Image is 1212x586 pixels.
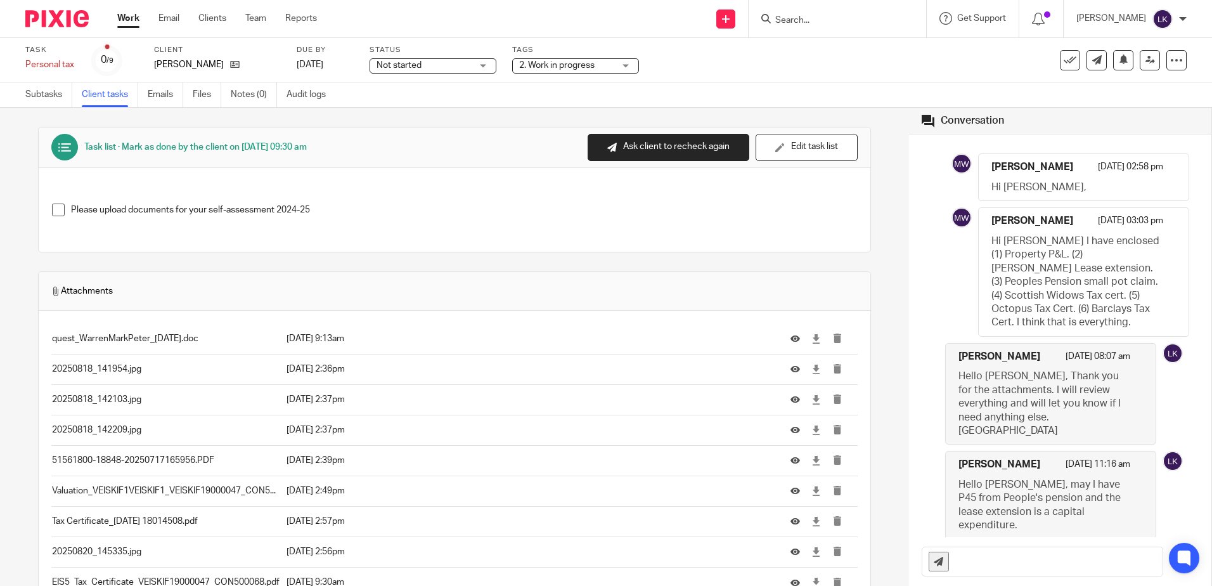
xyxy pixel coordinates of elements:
[287,332,772,345] p: [DATE] 9:13am
[52,515,280,528] p: Tax Certificate_[DATE] 18014508.pdf
[811,454,821,467] a: Download
[1066,458,1130,478] p: [DATE] 11:16 am
[154,45,281,55] label: Client
[84,141,307,153] div: Task list · Mark as done by the client on [DATE] 09:30 am
[287,545,772,558] p: [DATE] 2:56pm
[811,332,821,345] a: Download
[52,545,280,558] p: 20250820_145335.jpg
[25,45,76,55] label: Task
[1098,214,1163,234] p: [DATE] 03:03 pm
[370,45,496,55] label: Status
[25,10,89,27] img: Pixie
[82,82,138,107] a: Client tasks
[811,515,821,528] a: Download
[52,485,280,497] p: Valuation_VEISKIF1VEISKIF1_VEISKIF19000047_CON5...
[52,393,280,406] p: 20250818_142103.jpg
[756,134,858,161] button: Edit task list
[941,114,1004,127] div: Conversation
[52,424,280,436] p: 20250818_142209.jpg
[297,60,323,69] span: [DATE]
[588,134,749,161] button: Ask client to recheck again
[287,363,772,375] p: [DATE] 2:36pm
[1076,12,1146,25] p: [PERSON_NAME]
[193,82,221,107] a: Files
[811,424,821,436] a: Download
[1098,160,1163,180] p: [DATE] 02:58 pm
[811,485,821,497] a: Download
[297,45,354,55] label: Due by
[811,545,821,558] a: Download
[117,12,139,25] a: Work
[958,370,1131,438] p: Hello [PERSON_NAME], Thank you for the attachments. I will review everything and will let you kno...
[1163,343,1183,363] img: svg%3E
[231,82,277,107] a: Notes (0)
[52,454,280,467] p: 51561800-18848-20250717165956.PDF
[991,160,1073,174] h4: [PERSON_NAME]
[71,204,858,216] p: Please upload documents for your self-assessment 2024-25
[148,82,183,107] a: Emails
[957,14,1006,23] span: Get Support
[287,515,772,528] p: [DATE] 2:57pm
[519,61,595,70] span: 2. Work in progress
[958,458,1040,471] h4: [PERSON_NAME]
[154,58,224,71] p: [PERSON_NAME]
[811,363,821,375] a: Download
[51,285,113,297] span: Attachments
[512,45,639,55] label: Tags
[25,82,72,107] a: Subtasks
[1152,9,1173,29] img: svg%3E
[101,53,113,67] div: 0
[245,12,266,25] a: Team
[991,214,1073,228] h4: [PERSON_NAME]
[811,393,821,406] a: Download
[991,235,1164,330] p: Hi [PERSON_NAME] I have enclosed (1) Property P&L. (2) [PERSON_NAME] Lease extension. (3) Peoples...
[52,363,280,375] p: 20250818_141954.jpg
[958,350,1040,363] h4: [PERSON_NAME]
[198,12,226,25] a: Clients
[287,82,335,107] a: Audit logs
[25,58,76,71] div: Personal tax
[958,478,1131,533] p: Hello [PERSON_NAME], may I have P45 from People's pension and the lease extension is a capital ex...
[287,485,772,497] p: [DATE] 2:49pm
[287,454,772,467] p: [DATE] 2:39pm
[951,207,972,228] img: svg%3E
[287,393,772,406] p: [DATE] 2:37pm
[377,61,422,70] span: Not started
[774,15,888,27] input: Search
[991,181,1164,194] p: Hi [PERSON_NAME],
[951,153,972,174] img: svg%3E
[287,424,772,436] p: [DATE] 2:37pm
[158,12,179,25] a: Email
[1066,350,1130,370] p: [DATE] 08:07 am
[285,12,317,25] a: Reports
[106,57,113,64] small: /9
[52,332,280,345] p: quest_WarrenMarkPeter_[DATE].doc
[1163,451,1183,471] img: svg%3E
